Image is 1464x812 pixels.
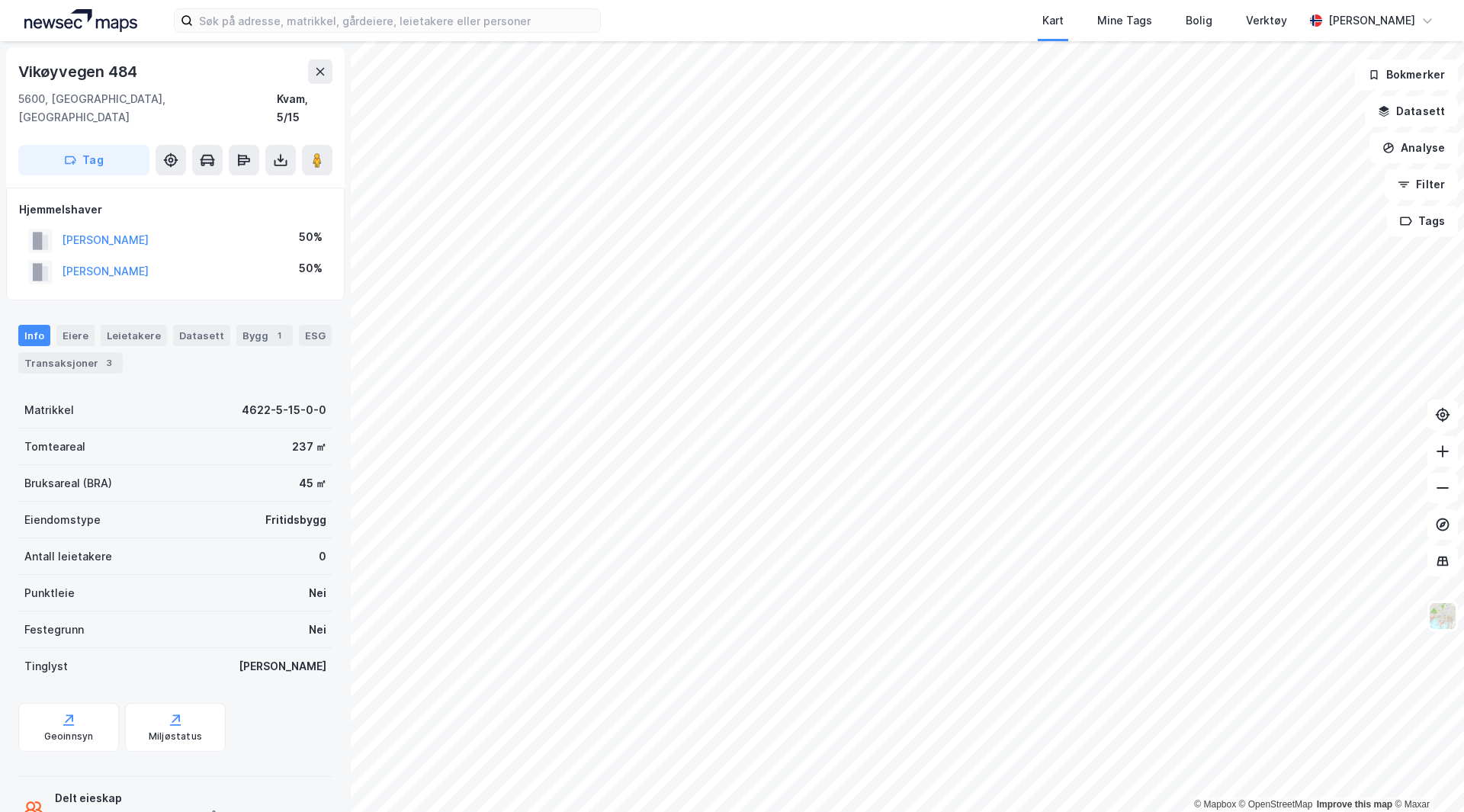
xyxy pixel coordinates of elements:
[55,789,255,807] div: Delt eieskap
[18,90,277,127] div: 5600, [GEOGRAPHIC_DATA], [GEOGRAPHIC_DATA]
[19,201,332,219] div: Hjemmelshaver
[1388,739,1464,812] iframe: Chat Widget
[1387,206,1458,236] button: Tags
[271,328,287,343] div: 1
[277,90,332,127] div: Kvam, 5/15
[18,325,50,346] div: Info
[101,355,117,371] div: 3
[309,621,326,639] div: Nei
[24,657,68,676] div: Tinglyst
[309,584,326,602] div: Nei
[24,547,112,566] div: Antall leietakere
[24,621,84,639] div: Festegrunn
[299,474,326,493] div: 45 ㎡
[173,325,230,346] div: Datasett
[18,59,140,84] div: Vikøyvegen 484
[299,228,323,246] div: 50%
[24,474,112,493] div: Bruksareal (BRA)
[1328,11,1415,30] div: [PERSON_NAME]
[1317,799,1392,810] a: Improve this map
[1388,739,1464,812] div: Kontrollprogram for chat
[149,730,202,743] div: Miljøstatus
[24,9,137,32] img: logo.a4113a55bc3d86da70a041830d287a7e.svg
[1239,799,1313,810] a: OpenStreetMap
[101,325,167,346] div: Leietakere
[24,401,74,419] div: Matrikkel
[1385,169,1458,200] button: Filter
[299,325,332,346] div: ESG
[1042,11,1064,30] div: Kart
[242,401,326,419] div: 4622-5-15-0-0
[193,9,600,32] input: Søk på adresse, matrikkel, gårdeiere, leietakere eller personer
[44,730,94,743] div: Geoinnsyn
[1097,11,1152,30] div: Mine Tags
[319,547,326,566] div: 0
[18,352,123,374] div: Transaksjoner
[18,145,149,175] button: Tag
[265,511,326,529] div: Fritidsbygg
[1355,59,1458,90] button: Bokmerker
[1194,799,1236,810] a: Mapbox
[292,438,326,456] div: 237 ㎡
[56,325,95,346] div: Eiere
[24,511,101,529] div: Eiendomstype
[299,259,323,278] div: 50%
[1365,96,1458,127] button: Datasett
[1246,11,1287,30] div: Verktøy
[239,657,326,676] div: [PERSON_NAME]
[1186,11,1212,30] div: Bolig
[1428,602,1457,631] img: Z
[24,438,85,456] div: Tomteareal
[236,325,293,346] div: Bygg
[24,584,75,602] div: Punktleie
[1369,133,1458,163] button: Analyse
